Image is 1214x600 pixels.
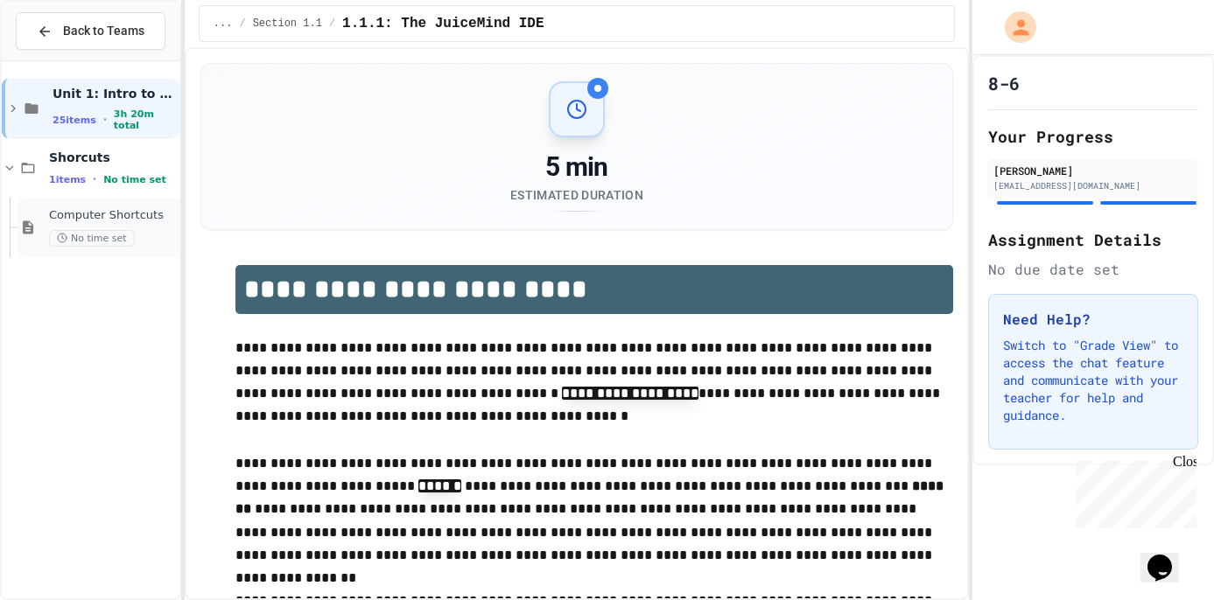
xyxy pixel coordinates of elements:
span: / [329,17,335,31]
iframe: chat widget [1069,454,1196,528]
div: Estimated Duration [510,186,643,204]
h2: Assignment Details [988,227,1198,252]
div: No due date set [988,259,1198,280]
span: 3h 20m total [114,108,176,131]
span: • [103,113,107,127]
div: 5 min [510,151,643,183]
span: Back to Teams [63,22,144,40]
h2: Your Progress [988,124,1198,149]
h1: 8-6 [988,71,1020,95]
p: Switch to "Grade View" to access the chat feature and communicate with your teacher for help and ... [1003,337,1183,424]
span: ... [214,17,233,31]
span: 25 items [53,115,96,126]
button: Back to Teams [16,12,165,50]
div: My Account [986,7,1041,47]
span: No time set [103,174,166,185]
div: [EMAIL_ADDRESS][DOMAIN_NAME] [993,179,1193,192]
span: Unit 1: Intro to CS [53,86,176,101]
h3: Need Help? [1003,309,1183,330]
span: No time set [49,230,135,247]
iframe: chat widget [1140,530,1196,583]
span: 1.1.1: The JuiceMind IDE [342,13,544,34]
span: 1 items [49,174,86,185]
div: Chat with us now!Close [7,7,121,111]
span: / [239,17,245,31]
div: [PERSON_NAME] [993,163,1193,178]
span: Section 1.1 [253,17,322,31]
span: Computer Shortcuts [49,208,176,223]
span: • [93,172,96,186]
span: Shorcuts [49,150,176,165]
